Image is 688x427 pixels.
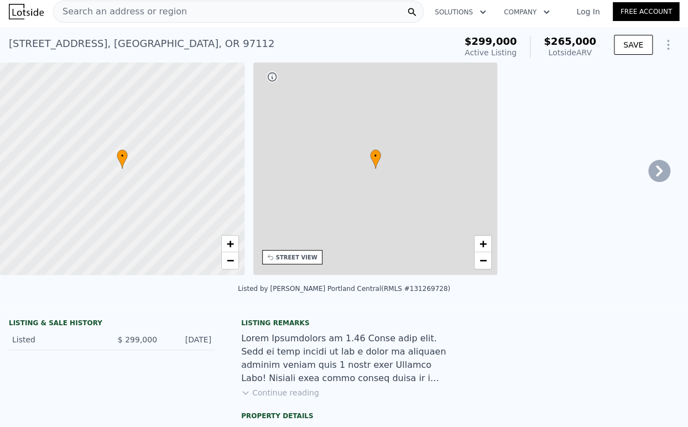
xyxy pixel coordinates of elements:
div: • [370,149,381,169]
div: [STREET_ADDRESS] , [GEOGRAPHIC_DATA] , OR 97112 [9,36,274,51]
span: + [479,237,487,251]
a: Free Account [613,2,679,21]
div: Listed by [PERSON_NAME] Portland Central (RMLS #131269728) [238,285,450,293]
span: $299,000 [465,35,517,47]
span: Active Listing [465,48,517,57]
div: STREET VIEW [276,253,317,262]
img: Lotside [9,4,44,19]
span: • [370,151,381,161]
span: $ 299,000 [118,335,157,344]
button: Company [495,2,559,22]
span: + [226,237,233,251]
div: [DATE] [166,334,211,345]
button: SAVE [614,35,653,55]
a: Zoom in [475,236,491,252]
div: Listing remarks [241,319,447,327]
div: Listed [12,334,103,345]
div: • [117,149,128,169]
div: Lorem Ipsumdolors am 1.46 Conse adip elit. Sedd ei temp incidi ut lab e dolor ma aliquaen adminim... [241,332,447,385]
a: Zoom in [222,236,238,252]
span: • [117,151,128,161]
span: $265,000 [544,35,596,47]
a: Zoom out [222,252,238,269]
button: Show Options [657,34,679,56]
a: Log In [563,6,613,17]
a: Zoom out [475,252,491,269]
div: LISTING & SALE HISTORY [9,319,215,330]
div: Lotside ARV [544,47,596,58]
button: Continue reading [241,387,319,398]
span: − [479,253,487,267]
button: Solutions [426,2,495,22]
span: − [226,253,233,267]
span: Search an address or region [54,5,187,18]
div: Property details [241,412,447,420]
